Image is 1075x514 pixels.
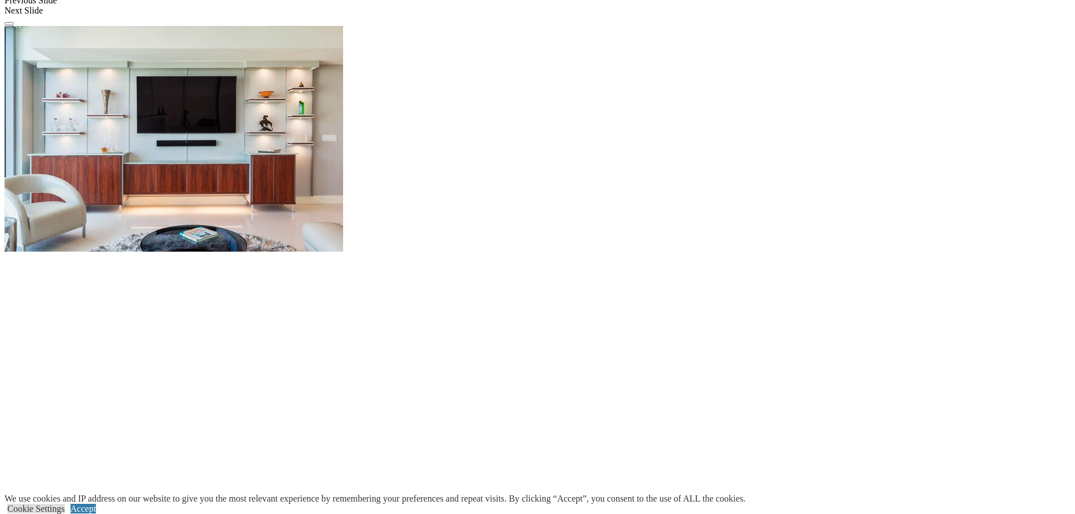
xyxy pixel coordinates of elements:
[5,26,343,252] img: Banner for mobile view
[71,504,96,513] a: Accept
[5,494,745,504] div: We use cookies and IP address on our website to give you the most relevant experience by remember...
[5,6,1070,16] div: Next Slide
[7,504,65,513] a: Cookie Settings
[5,22,14,25] button: Click here to pause slide show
